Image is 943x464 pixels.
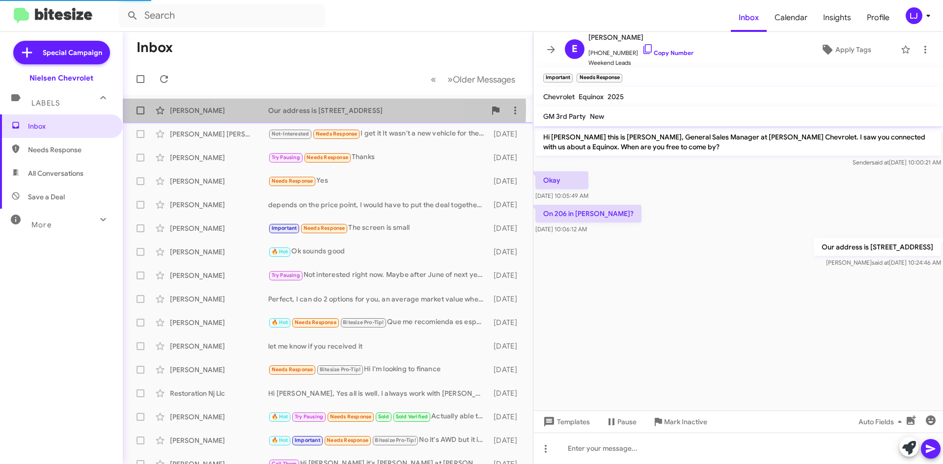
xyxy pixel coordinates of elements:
[535,171,588,189] p: Okay
[442,69,521,89] button: Next
[268,200,489,210] div: depends on the price point, I would have to put the deal together for you, how much are you looki...
[268,364,489,375] div: Hi I'm looking to finance
[268,317,489,328] div: Que me recomienda es esperar, quería una ustedes tienen motor 8 negra Silverado
[543,112,586,121] span: GM 3rd Party
[859,3,897,32] a: Profile
[170,129,268,139] div: [PERSON_NAME] [PERSON_NAME]
[170,271,268,280] div: [PERSON_NAME]
[272,178,313,184] span: Needs Response
[272,272,300,278] span: Try Pausing
[598,413,644,431] button: Pause
[396,413,428,420] span: Sold Verified
[268,270,489,281] div: Not interested right now. Maybe after June of next year
[29,73,93,83] div: Nielsen Chevrolet
[897,7,932,24] button: LJ
[28,192,65,202] span: Save a Deal
[906,7,922,24] div: LJ
[489,388,525,398] div: [DATE]
[872,159,889,166] span: said at
[489,318,525,328] div: [DATE]
[272,225,297,231] span: Important
[327,437,368,443] span: Needs Response
[851,413,914,431] button: Auto Fields
[31,220,52,229] span: More
[268,294,489,304] div: Perfect, I can do 2 options for you, an average market value where I don't have to see the vehicl...
[489,412,525,422] div: [DATE]
[272,413,288,420] span: 🔥 Hot
[378,413,389,420] span: Sold
[767,3,815,32] a: Calendar
[170,341,268,351] div: [PERSON_NAME]
[31,99,60,108] span: Labels
[268,341,489,351] div: let me know if you received it
[272,366,313,373] span: Needs Response
[835,41,871,58] span: Apply Tags
[577,74,622,82] small: Needs Response
[642,49,693,56] a: Copy Number
[644,413,715,431] button: Mark Inactive
[588,31,693,43] span: [PERSON_NAME]
[489,153,525,163] div: [DATE]
[170,153,268,163] div: [PERSON_NAME]
[170,106,268,115] div: [PERSON_NAME]
[268,175,489,187] div: Yes
[295,319,336,326] span: Needs Response
[295,413,323,420] span: Try Pausing
[268,222,489,234] div: The screen is small
[28,121,111,131] span: Inbox
[572,41,578,57] span: E
[535,225,587,233] span: [DATE] 10:06:12 AM
[268,106,486,115] div: Our address is [STREET_ADDRESS]
[664,413,707,431] span: Mark Inactive
[815,3,859,32] a: Insights
[170,388,268,398] div: Restoration Nj Llc
[795,41,896,58] button: Apply Tags
[489,247,525,257] div: [DATE]
[330,413,372,420] span: Needs Response
[533,413,598,431] button: Templates
[170,318,268,328] div: [PERSON_NAME]
[489,129,525,139] div: [DATE]
[170,365,268,375] div: [PERSON_NAME]
[268,246,489,257] div: Ok sounds good
[13,41,110,64] a: Special Campaign
[859,413,906,431] span: Auto Fields
[447,73,453,85] span: »
[306,154,348,161] span: Needs Response
[28,145,111,155] span: Needs Response
[316,131,358,137] span: Needs Response
[425,69,442,89] button: Previous
[170,436,268,445] div: [PERSON_NAME]
[272,154,300,161] span: Try Pausing
[590,112,604,121] span: New
[137,40,173,55] h1: Inbox
[170,223,268,233] div: [PERSON_NAME]
[119,4,325,27] input: Search
[320,366,361,373] span: Bitesize Pro-Tip!
[617,413,637,431] span: Pause
[170,200,268,210] div: [PERSON_NAME]
[489,436,525,445] div: [DATE]
[343,319,384,326] span: Bitesize Pro-Tip!
[543,92,575,101] span: Chevrolet
[579,92,604,101] span: Equinox
[489,341,525,351] div: [DATE]
[170,247,268,257] div: [PERSON_NAME]
[489,176,525,186] div: [DATE]
[453,74,515,85] span: Older Messages
[731,3,767,32] a: Inbox
[272,437,288,443] span: 🔥 Hot
[268,128,489,139] div: I get it It wasn't a new vehicle for the money that I pay for it. It should be decent vehicle.
[268,411,489,422] div: Actually able to make it within the hour. Should be there before 2. Thanks
[295,437,320,443] span: Important
[268,152,489,163] div: Thanks
[170,412,268,422] div: [PERSON_NAME]
[535,192,588,199] span: [DATE] 10:05:49 AM
[272,248,288,255] span: 🔥 Hot
[541,413,590,431] span: Templates
[489,200,525,210] div: [DATE]
[588,43,693,58] span: [PHONE_NUMBER]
